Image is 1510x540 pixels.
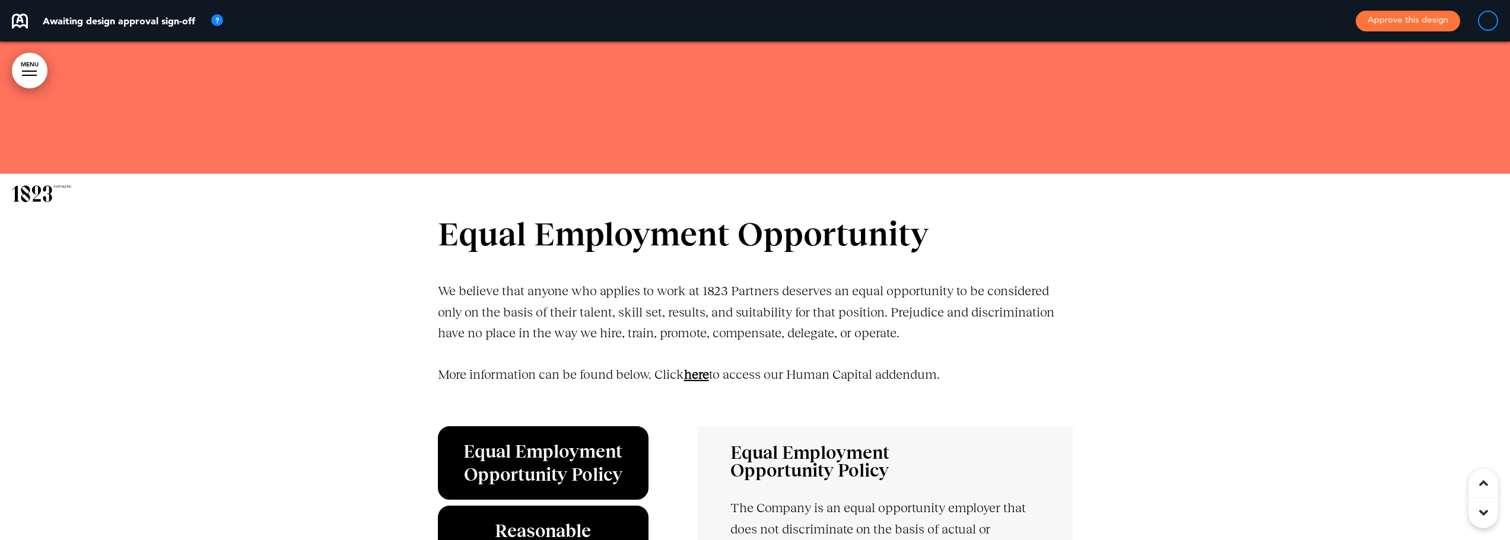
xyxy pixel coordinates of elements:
[43,16,195,25] p: Awaiting design approval sign-off
[1356,11,1460,31] button: Approve this design
[438,280,1073,343] p: We believe that anyone who applies to work at 1823 Partners deserves an equal opportunity to be c...
[12,14,28,28] img: airmason-logo
[12,53,47,88] a: MENU
[438,218,1073,251] h1: Equal Employment Opportunity
[684,367,709,382] a: here
[210,14,224,28] img: tooltip_icon.svg
[452,440,635,486] h6: Equal Employment Opportunity Policy
[730,444,1039,480] h6: Equal Employment Opportunity Policy
[438,364,1073,405] p: More information can be found below. Click to access our Human Capital addendum.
